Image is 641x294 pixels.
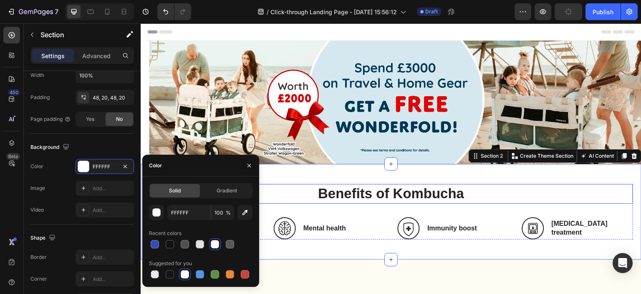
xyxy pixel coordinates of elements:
input: Auto [76,68,134,83]
div: Section 2 [338,129,364,136]
h3: Digestive health [38,200,120,210]
div: Heading [10,152,33,159]
div: Publish [593,8,613,16]
span: Gradient [217,187,237,194]
div: Add... [93,254,132,261]
div: Undo/Redo [157,3,191,20]
div: Corner [30,275,47,283]
h3: [MEDICAL_DATA] treatment [410,195,493,215]
div: Open Intercom Messenger [613,253,633,273]
p: Advanced [82,51,111,60]
img: gempages_581739366582321932-9044acf6-9277-4dff-a4c0-872e158fd225.webp [8,17,501,141]
div: 48, 20, 48, 20 [93,94,132,102]
div: FFFFFF [93,163,117,171]
button: AI Content [438,128,475,138]
p: Settings [41,51,65,60]
div: Width [30,72,44,79]
span: / [267,8,269,16]
div: Suggested for you [149,260,192,267]
button: 7 [3,3,62,20]
div: 450 [8,89,20,96]
span: Click-through Landing Page - [DATE] 15:56:12 [270,8,397,16]
div: Background [30,142,71,153]
p: Section [40,30,109,40]
iframe: Design area [141,23,641,294]
h3: Mental health [162,200,245,210]
p: 7 [55,7,58,17]
span: % [226,209,231,217]
div: Add... [93,207,132,214]
span: Solid [169,187,181,194]
div: Add... [93,276,132,283]
input: Eg: FFFFFF [167,205,211,220]
span: Yes [86,115,94,123]
div: Padding [30,94,50,101]
span: No [116,115,123,123]
h3: Immunity boost [286,200,368,210]
div: Color [30,163,43,170]
div: Add... [93,185,132,192]
p: Create Theme Section [379,129,433,136]
div: Video [30,206,44,214]
div: Shape [30,233,57,244]
button: Publish [585,3,621,20]
div: Recent colors [149,230,182,237]
div: Beta [6,153,20,160]
div: Page padding [30,115,71,123]
span: Draft [425,8,438,15]
div: Image [30,184,45,192]
div: Color [149,162,162,169]
div: Border [30,253,47,261]
h2: Benefits of Kombucha [8,161,492,180]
